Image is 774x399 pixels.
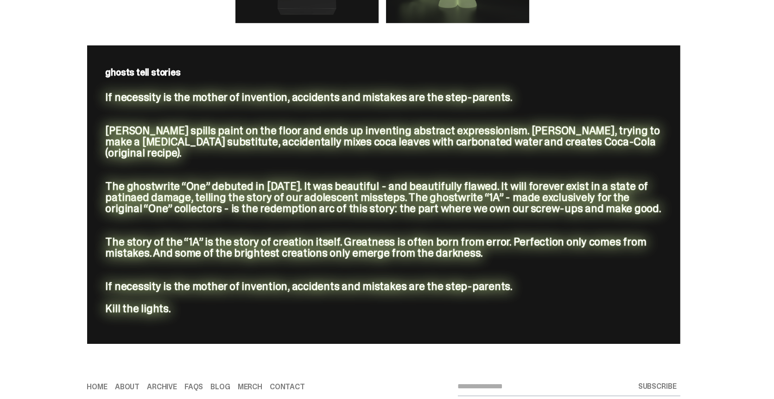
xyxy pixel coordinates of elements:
a: Archive [147,383,177,391]
a: FAQs [184,383,203,391]
span: [PERSON_NAME] spills paint on the floor and ends up inventing abstract expressionism. [PERSON_NAM... [106,123,660,160]
a: Merch [238,383,262,391]
span: Kill the lights. [106,301,171,316]
span: If necessity is the mother of invention, accidents and mistakes are the step-parents. [106,279,513,293]
span: The ghostwrite “One” debuted in [DATE]. It was beautiful - and beautifully flawed. It will foreve... [106,179,661,215]
button: SUBSCRIBE [634,377,680,396]
a: Home [87,383,108,391]
span: If necessity is the mother of invention, accidents and mistakes are the step-parents. [106,90,513,104]
p: ghosts tell stories [106,68,662,77]
a: Contact [270,383,305,391]
a: About [115,383,140,391]
a: Blog [210,383,230,391]
span: The story of the “1A” is the story of creation itself. Greatness is often born from error. Perfec... [106,234,647,260]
